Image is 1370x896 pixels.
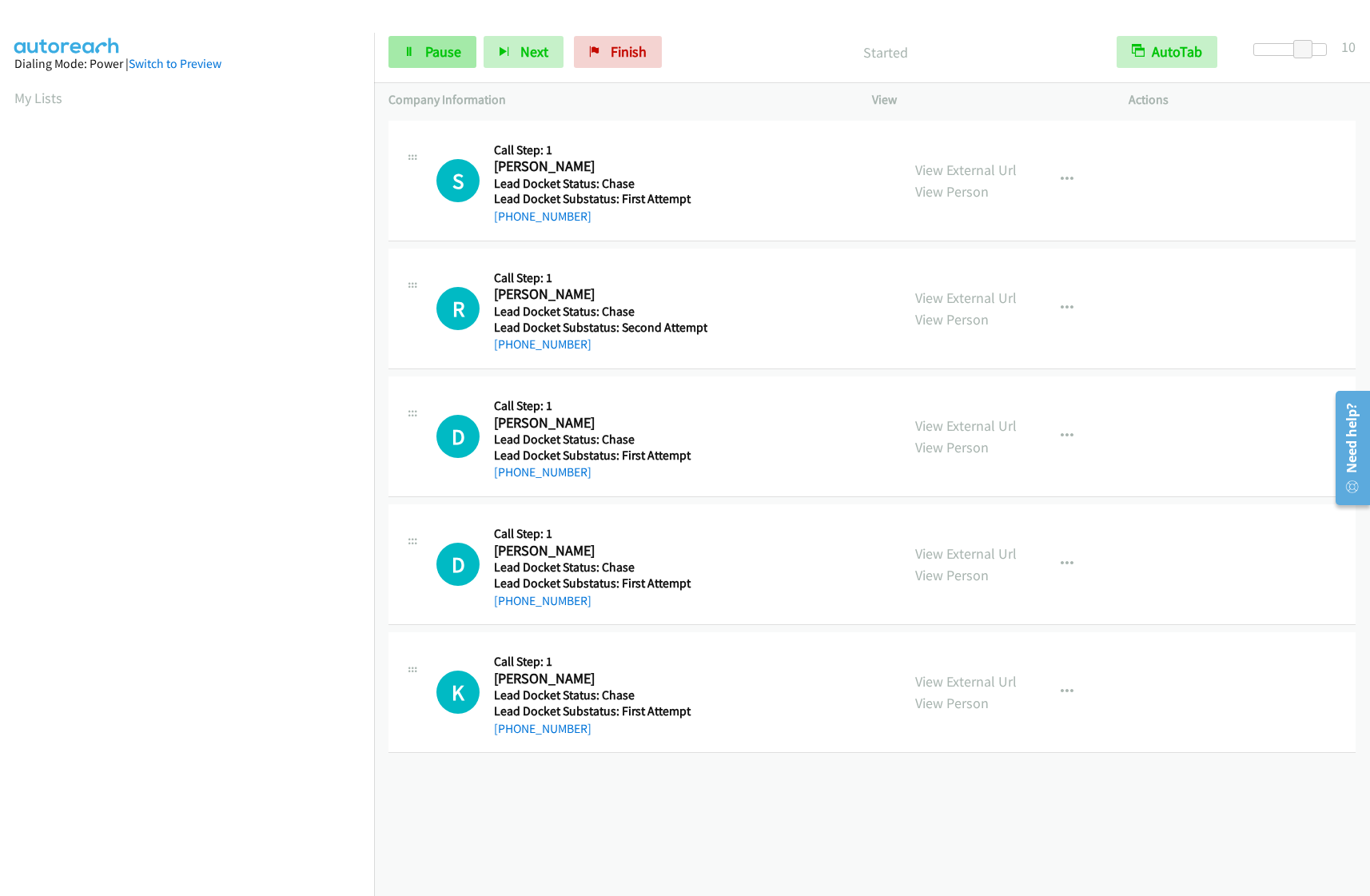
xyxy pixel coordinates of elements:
h2: [PERSON_NAME] [494,670,703,688]
h5: Lead Docket Substatus: Second Attempt [494,320,707,336]
a: View Person [915,310,989,329]
iframe: Resource Center [1324,384,1370,512]
p: Actions [1129,90,1356,110]
h2: [PERSON_NAME] [494,542,703,560]
a: View Person [915,182,989,201]
h5: Lead Docket Substatus: First Attempt [494,575,703,591]
a: [PHONE_NUMBER] [494,336,591,352]
a: View External Url [915,289,1017,307]
p: Started [683,42,1088,63]
a: Pause [388,36,476,68]
h5: Lead Docket Status: Chase [494,304,707,320]
p: View [872,90,1100,110]
a: [PHONE_NUMBER] [494,721,591,736]
h1: K [436,671,480,714]
a: View Person [915,694,989,712]
h5: Call Step: 1 [494,654,703,670]
iframe: Dialpad [14,123,374,882]
div: The call is yet to be attempted [436,415,480,458]
h2: [PERSON_NAME] [494,285,703,304]
h5: Lead Docket Status: Chase [494,560,703,575]
button: Next [484,36,564,68]
div: The call is yet to be attempted [436,159,480,202]
h5: Call Step: 1 [494,270,707,286]
h1: S [436,159,480,202]
a: View Person [915,438,989,456]
a: [PHONE_NUMBER] [494,209,591,224]
h2: [PERSON_NAME] [494,414,703,432]
div: The call is yet to be attempted [436,671,480,714]
h1: R [436,287,480,330]
a: View External Url [915,161,1017,179]
button: AutoTab [1117,36,1217,68]
a: View External Url [915,416,1017,435]
p: Company Information [388,90,843,110]
a: My Lists [14,89,62,107]
div: The call is yet to be attempted [436,287,480,330]
a: Finish [574,36,662,68]
a: View External Url [915,544,1017,563]
span: Pause [425,42,461,61]
a: View External Url [915,672,1017,691]
a: [PHONE_NUMBER] [494,464,591,480]
h5: Call Step: 1 [494,142,703,158]
h5: Call Step: 1 [494,398,703,414]
h2: [PERSON_NAME] [494,157,703,176]
a: Switch to Preview [129,56,221,71]
h5: Lead Docket Substatus: First Attempt [494,448,703,464]
h5: Lead Docket Substatus: First Attempt [494,703,703,719]
h5: Lead Docket Status: Chase [494,176,703,192]
h5: Lead Docket Status: Chase [494,687,703,703]
div: Dialing Mode: Power | [14,54,360,74]
h5: Lead Docket Status: Chase [494,432,703,448]
a: View Person [915,566,989,584]
div: 10 [1341,36,1356,58]
h1: D [436,543,480,586]
a: [PHONE_NUMBER] [494,593,591,608]
h5: Lead Docket Substatus: First Attempt [494,191,703,207]
span: Next [520,42,548,61]
h1: D [436,415,480,458]
h5: Call Step: 1 [494,526,703,542]
span: Finish [611,42,647,61]
div: The call is yet to be attempted [436,543,480,586]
